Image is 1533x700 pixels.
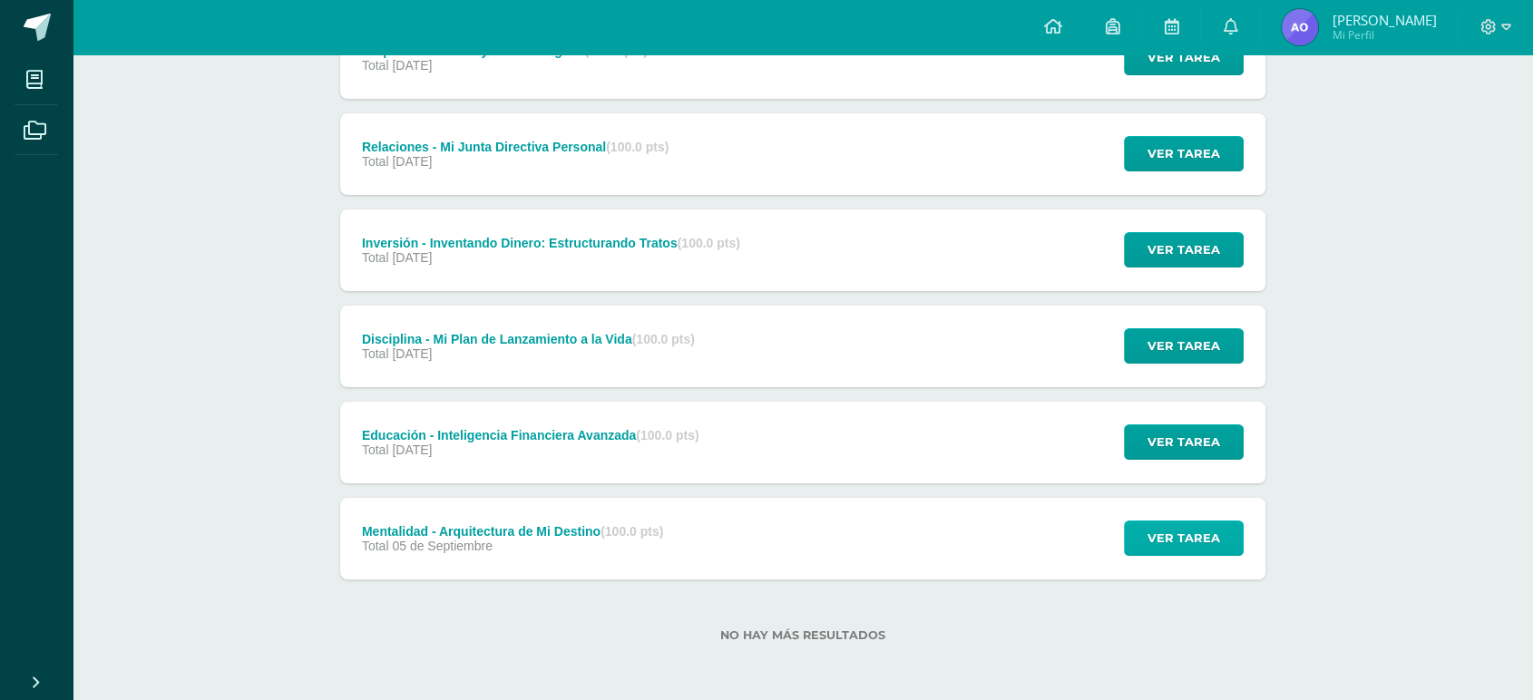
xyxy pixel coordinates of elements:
[1124,232,1244,267] button: Ver tarea
[1124,520,1244,556] button: Ver tarea
[392,154,432,169] span: [DATE]
[340,628,1265,642] label: No hay más resultados
[362,346,389,361] span: Total
[362,154,389,169] span: Total
[1147,521,1220,555] span: Ver tarea
[362,539,389,553] span: Total
[362,250,389,265] span: Total
[1332,11,1436,29] span: [PERSON_NAME]
[1332,27,1436,43] span: Mi Perfil
[362,236,740,250] div: Inversión - Inventando Dinero: Estructurando Tratos
[1147,329,1220,363] span: Ver tarea
[392,250,432,265] span: [DATE]
[632,332,695,346] strong: (100.0 pts)
[1124,136,1244,171] button: Ver tarea
[362,428,699,442] div: Educación - Inteligencia Financiera Avanzada
[392,58,432,73] span: [DATE]
[1147,41,1220,74] span: Ver tarea
[601,524,663,539] strong: (100.0 pts)
[392,539,493,553] span: 05 de Septiembre
[392,346,432,361] span: [DATE]
[362,140,669,154] div: Relaciones - Mi Junta Directiva Personal
[1124,424,1244,460] button: Ver tarea
[362,58,389,73] span: Total
[1147,233,1220,267] span: Ver tarea
[1282,9,1318,45] img: 429b44335496247a7f21bc3e38013c17.png
[1147,425,1220,459] span: Ver tarea
[678,236,740,250] strong: (100.0 pts)
[606,140,669,154] strong: (100.0 pts)
[1124,328,1244,364] button: Ver tarea
[362,442,389,457] span: Total
[636,428,698,442] strong: (100.0 pts)
[1124,40,1244,75] button: Ver tarea
[392,442,432,457] span: [DATE]
[362,524,663,539] div: Mentalidad - Arquitectura de Mi Destino
[1147,137,1220,170] span: Ver tarea
[362,332,695,346] div: Disciplina - Mi Plan de Lanzamiento a la Vida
